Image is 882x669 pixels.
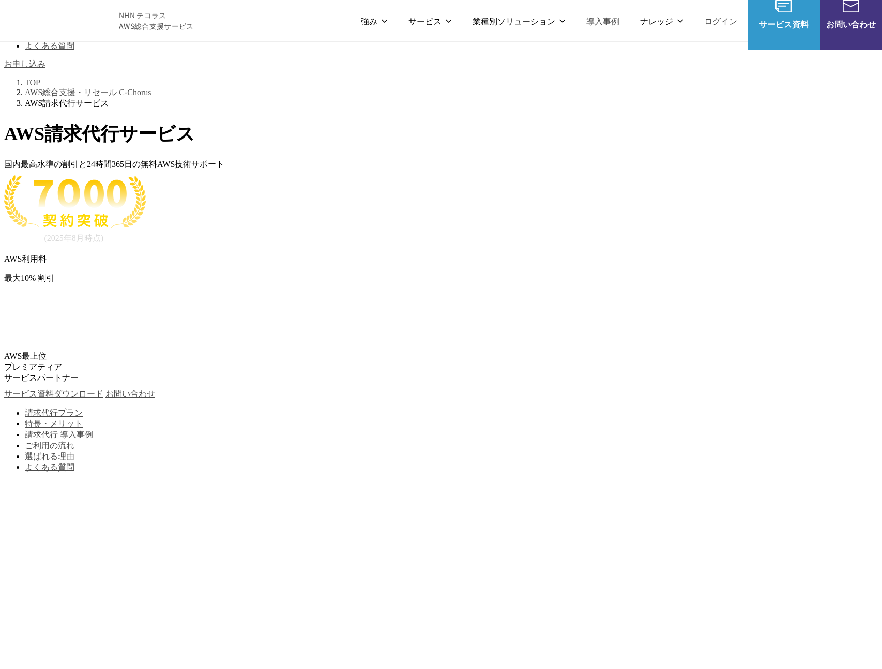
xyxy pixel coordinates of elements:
span: 10 [14,240,23,249]
p: 強み [361,14,388,27]
p: サービス [408,14,452,27]
a: AWS総合支援サービス C-Chorus NHN テコラスAWS総合支援サービス [16,8,194,33]
a: お問い合わせ [89,345,132,356]
span: お問い合わせ [820,23,882,35]
img: AWS総合支援サービス C-Chorus サービス資料 [775,8,792,20]
img: お問い合わせ [843,8,859,20]
a: ログイン [704,14,737,27]
span: お問い合わせ [89,346,132,354]
span: サービス資料 [748,23,820,35]
img: AWS総合支援サービス C-Chorus [16,8,103,33]
span: NHN テコラス AWS総合支援サービス [119,10,194,32]
p: 業種別ソリューション [473,14,566,27]
p: ナレッジ [640,14,683,27]
a: 導入事例 [586,14,619,27]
